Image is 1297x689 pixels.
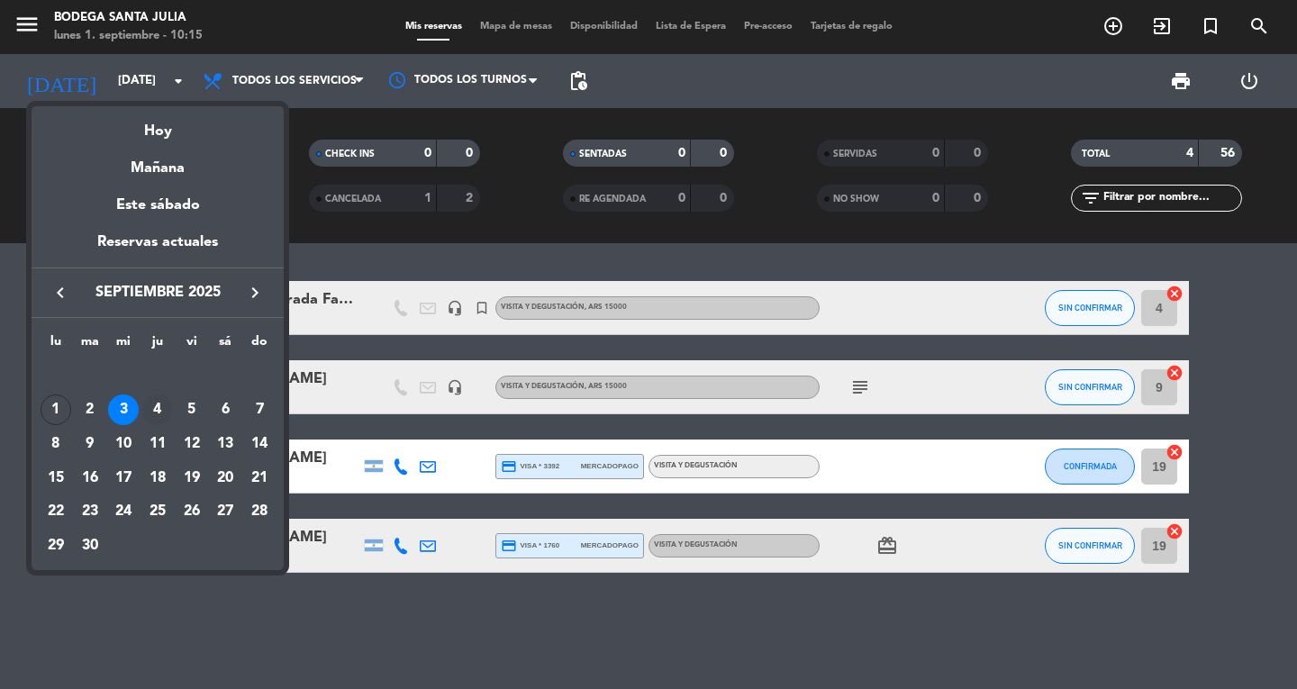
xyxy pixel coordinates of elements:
[41,463,71,494] div: 15
[177,394,207,425] div: 5
[209,331,243,359] th: sábado
[209,394,243,428] td: 6 de septiembre de 2025
[41,394,71,425] div: 1
[242,495,277,530] td: 28 de septiembre de 2025
[175,495,209,530] td: 26 de septiembre de 2025
[39,359,277,394] td: SEP.
[142,429,173,459] div: 11
[177,463,207,494] div: 19
[209,495,243,530] td: 27 de septiembre de 2025
[75,497,105,528] div: 23
[239,281,271,304] button: keyboard_arrow_right
[75,463,105,494] div: 16
[142,497,173,528] div: 25
[44,281,77,304] button: keyboard_arrow_left
[175,461,209,495] td: 19 de septiembre de 2025
[77,281,239,304] span: septiembre 2025
[73,331,107,359] th: martes
[141,394,175,428] td: 4 de septiembre de 2025
[73,529,107,563] td: 30 de septiembre de 2025
[41,530,71,561] div: 29
[32,143,284,180] div: Mañana
[41,497,71,528] div: 22
[244,497,275,528] div: 28
[32,106,284,143] div: Hoy
[142,394,173,425] div: 4
[141,461,175,495] td: 18 de septiembre de 2025
[106,427,141,461] td: 10 de septiembre de 2025
[106,331,141,359] th: miércoles
[73,427,107,461] td: 9 de septiembre de 2025
[106,394,141,428] td: 3 de septiembre de 2025
[106,461,141,495] td: 17 de septiembre de 2025
[244,394,275,425] div: 7
[175,427,209,461] td: 12 de septiembre de 2025
[75,394,105,425] div: 2
[50,282,71,304] i: keyboard_arrow_left
[108,394,139,425] div: 3
[142,463,173,494] div: 18
[39,331,73,359] th: lunes
[39,427,73,461] td: 8 de septiembre de 2025
[32,180,284,231] div: Este sábado
[242,394,277,428] td: 7 de septiembre de 2025
[210,429,240,459] div: 13
[75,429,105,459] div: 9
[39,495,73,530] td: 22 de septiembre de 2025
[106,495,141,530] td: 24 de septiembre de 2025
[73,461,107,495] td: 16 de septiembre de 2025
[242,461,277,495] td: 21 de septiembre de 2025
[210,394,240,425] div: 6
[108,497,139,528] div: 24
[242,427,277,461] td: 14 de septiembre de 2025
[108,429,139,459] div: 10
[73,394,107,428] td: 2 de septiembre de 2025
[108,463,139,494] div: 17
[39,461,73,495] td: 15 de septiembre de 2025
[209,427,243,461] td: 13 de septiembre de 2025
[210,463,240,494] div: 20
[175,331,209,359] th: viernes
[75,530,105,561] div: 30
[177,429,207,459] div: 12
[73,495,107,530] td: 23 de septiembre de 2025
[39,394,73,428] td: 1 de septiembre de 2025
[32,231,284,267] div: Reservas actuales
[242,331,277,359] th: domingo
[41,429,71,459] div: 8
[209,461,243,495] td: 20 de septiembre de 2025
[210,497,240,528] div: 27
[244,282,266,304] i: keyboard_arrow_right
[141,495,175,530] td: 25 de septiembre de 2025
[141,331,175,359] th: jueves
[39,529,73,563] td: 29 de septiembre de 2025
[177,497,207,528] div: 26
[141,427,175,461] td: 11 de septiembre de 2025
[244,463,275,494] div: 21
[175,394,209,428] td: 5 de septiembre de 2025
[244,429,275,459] div: 14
